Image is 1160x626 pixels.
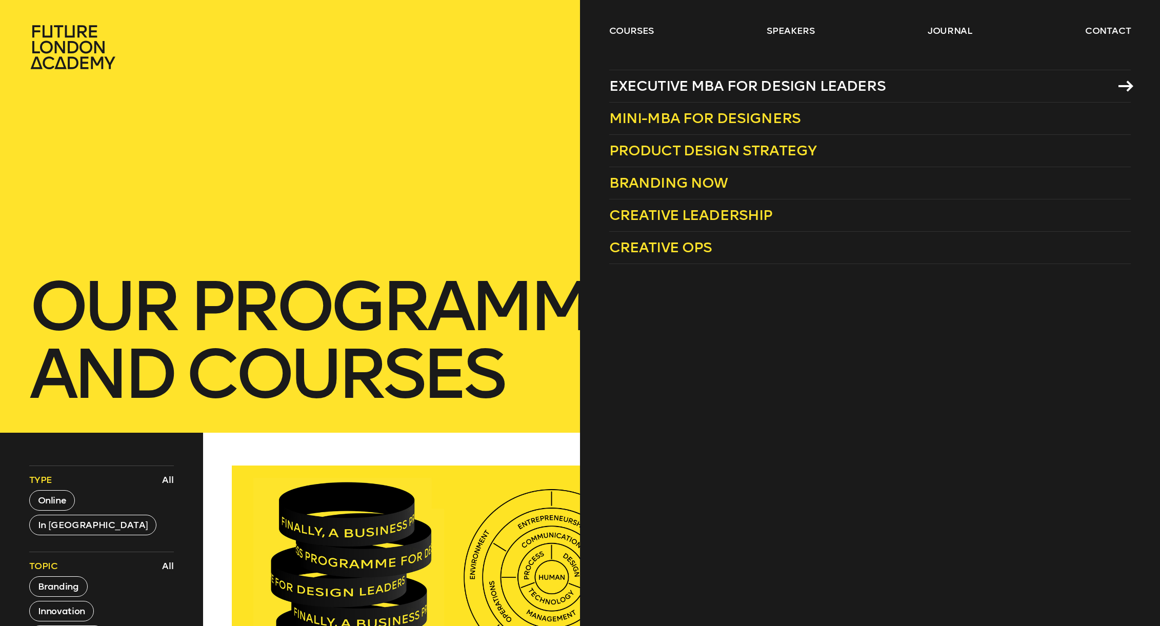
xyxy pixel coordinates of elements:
span: Creative Leadership [609,207,773,224]
span: Branding Now [609,174,728,191]
a: Branding Now [609,167,1131,199]
a: Mini-MBA for Designers [609,103,1131,135]
a: Creative Leadership [609,199,1131,232]
a: contact [1085,25,1131,37]
a: Product Design Strategy [609,135,1131,167]
span: Product Design Strategy [609,142,817,159]
a: journal [928,25,972,37]
span: Mini-MBA for Designers [609,110,801,127]
a: Creative Ops [609,232,1131,264]
a: courses [609,25,654,37]
a: speakers [767,25,814,37]
span: Executive MBA for Design Leaders [609,77,886,94]
a: Executive MBA for Design Leaders [609,70,1131,103]
span: Creative Ops [609,239,712,256]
